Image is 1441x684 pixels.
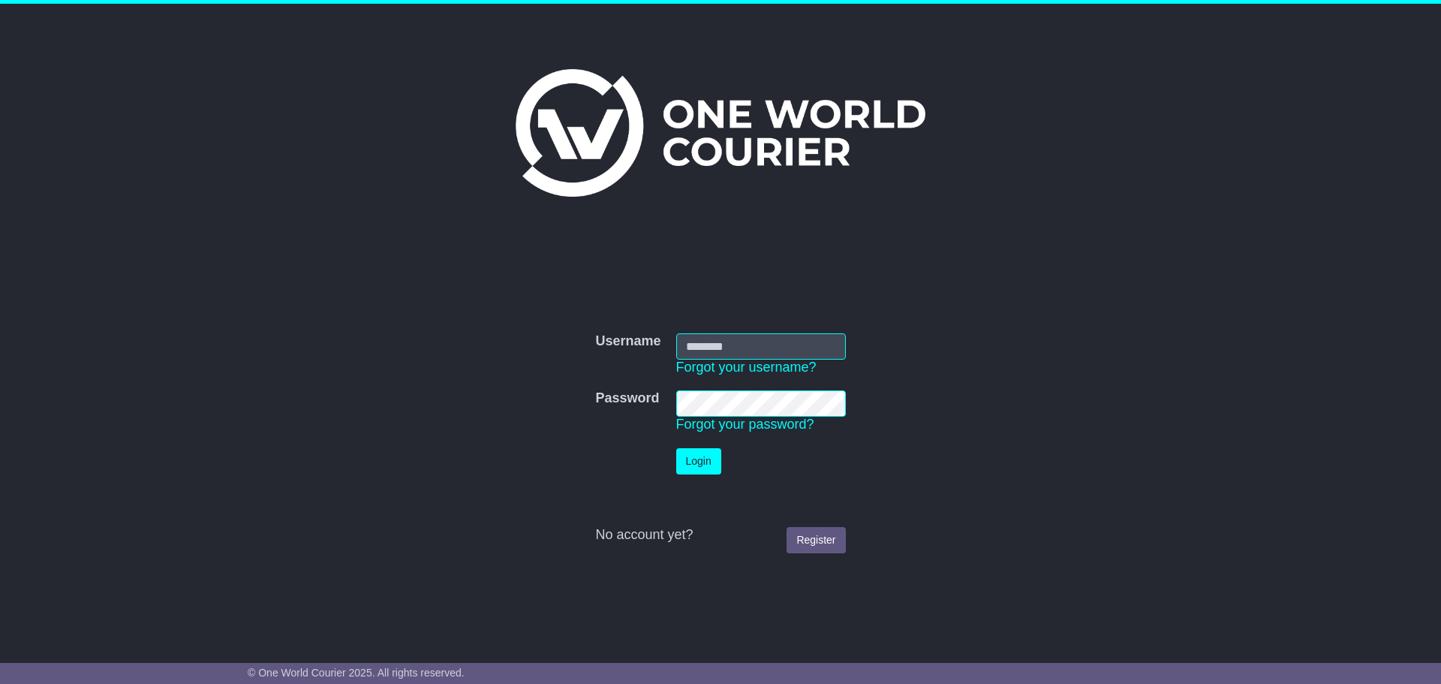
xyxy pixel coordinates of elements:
span: © One World Courier 2025. All rights reserved. [248,667,465,679]
label: Password [595,390,659,407]
img: One World [516,69,925,197]
button: Login [676,448,721,475]
label: Username [595,333,660,350]
div: No account yet? [595,527,845,544]
a: Register [787,527,845,553]
a: Forgot your password? [676,417,814,432]
a: Forgot your username? [676,360,817,375]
